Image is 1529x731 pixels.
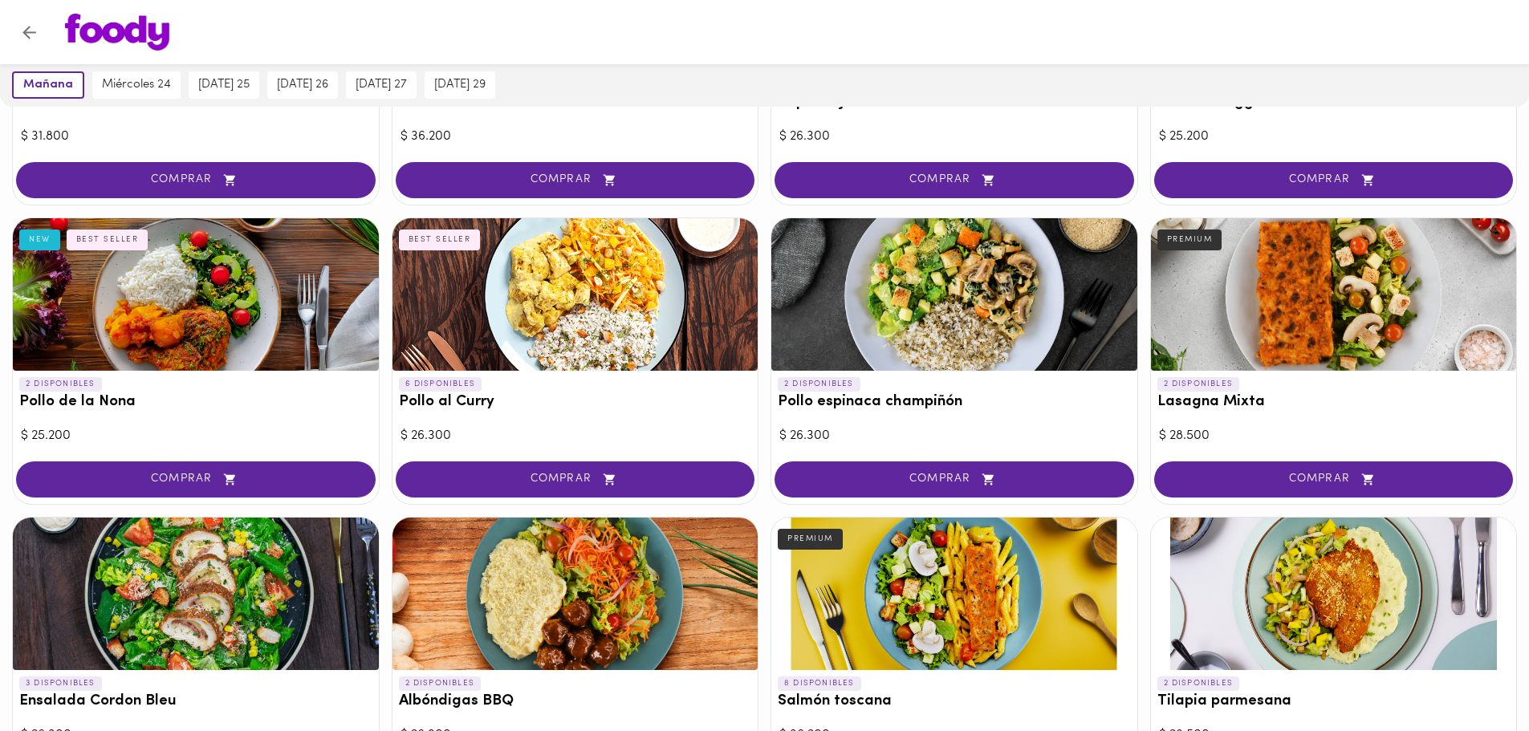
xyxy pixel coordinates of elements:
[778,529,843,550] div: PREMIUM
[36,473,356,486] span: COMPRAR
[778,394,1131,411] h3: Pollo espinaca champiñón
[778,676,861,691] p: 8 DISPONIBLES
[16,162,376,198] button: COMPRAR
[399,229,481,250] div: BEST SELLER
[1436,638,1513,715] iframe: Messagebird Livechat Widget
[92,71,181,99] button: miércoles 24
[21,427,371,445] div: $ 25.200
[356,78,407,92] span: [DATE] 27
[779,128,1129,146] div: $ 26.300
[396,162,755,198] button: COMPRAR
[19,693,372,710] h3: Ensalada Cordon Bleu
[1159,128,1509,146] div: $ 25.200
[65,14,169,51] img: logo.png
[10,13,49,52] button: Volver
[67,229,148,250] div: BEST SELLER
[23,78,73,92] span: mañana
[198,78,250,92] span: [DATE] 25
[399,377,482,392] p: 6 DISPONIBLES
[12,71,84,99] button: mañana
[795,173,1114,187] span: COMPRAR
[36,173,356,187] span: COMPRAR
[778,693,1131,710] h3: Salmón toscana
[425,71,495,99] button: [DATE] 29
[346,71,417,99] button: [DATE] 27
[416,473,735,486] span: COMPRAR
[19,394,372,411] h3: Pollo de la Nona
[771,518,1137,670] div: Salmón toscana
[775,461,1134,497] button: COMPRAR
[1151,218,1517,371] div: Lasagna Mixta
[1157,377,1240,392] p: 2 DISPONIBLES
[13,218,379,371] div: Pollo de la Nona
[779,427,1129,445] div: $ 26.300
[21,128,371,146] div: $ 31.800
[795,473,1114,486] span: COMPRAR
[19,377,102,392] p: 2 DISPONIBLES
[771,218,1137,371] div: Pollo espinaca champiñón
[399,693,752,710] h3: Albóndigas BBQ
[16,461,376,497] button: COMPRAR
[1157,693,1511,710] h3: Tilapia parmesana
[1174,173,1494,187] span: COMPRAR
[399,394,752,411] h3: Pollo al Curry
[396,461,755,497] button: COMPRAR
[434,78,486,92] span: [DATE] 29
[19,229,60,250] div: NEW
[778,377,860,392] p: 2 DISPONIBLES
[401,128,750,146] div: $ 36.200
[19,676,102,691] p: 3 DISPONIBLES
[1154,461,1514,497] button: COMPRAR
[1154,162,1514,198] button: COMPRAR
[267,71,338,99] button: [DATE] 26
[1157,229,1222,250] div: PREMIUM
[13,518,379,670] div: Ensalada Cordon Bleu
[189,71,259,99] button: [DATE] 25
[401,427,750,445] div: $ 26.300
[102,78,171,92] span: miércoles 24
[775,162,1134,198] button: COMPRAR
[277,78,328,92] span: [DATE] 26
[399,676,482,691] p: 2 DISPONIBLES
[416,173,735,187] span: COMPRAR
[1159,427,1509,445] div: $ 28.500
[1157,394,1511,411] h3: Lasagna Mixta
[1157,676,1240,691] p: 2 DISPONIBLES
[392,218,758,371] div: Pollo al Curry
[1151,518,1517,670] div: Tilapia parmesana
[392,518,758,670] div: Albóndigas BBQ
[1174,473,1494,486] span: COMPRAR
